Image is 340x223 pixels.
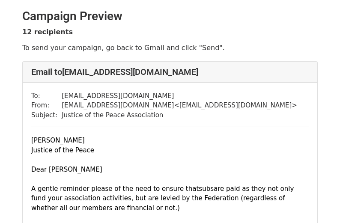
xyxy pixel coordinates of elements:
[31,91,62,101] td: To:
[31,165,309,175] div: Dear [PERSON_NAME]
[199,185,214,193] span: subs
[62,91,297,101] td: [EMAIL_ADDRESS][DOMAIN_NAME]
[62,101,297,110] td: [EMAIL_ADDRESS][DOMAIN_NAME] < [EMAIL_ADDRESS][DOMAIN_NAME] >
[31,184,309,213] div: A gentle reminder please of the need to ensure that are paid as they not only fund your associati...
[62,110,297,120] td: Justice of the Peace Association
[31,101,62,110] td: From:
[31,146,309,155] div: Justice of the Peace
[22,43,318,52] p: To send your campaign, go back to Gmail and click "Send".
[22,9,318,24] h2: Campaign Preview
[31,110,62,120] td: Subject:
[31,136,309,146] div: ​[PERSON_NAME]
[31,67,309,77] h4: Email to [EMAIL_ADDRESS][DOMAIN_NAME]
[22,28,73,36] strong: 12 recipients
